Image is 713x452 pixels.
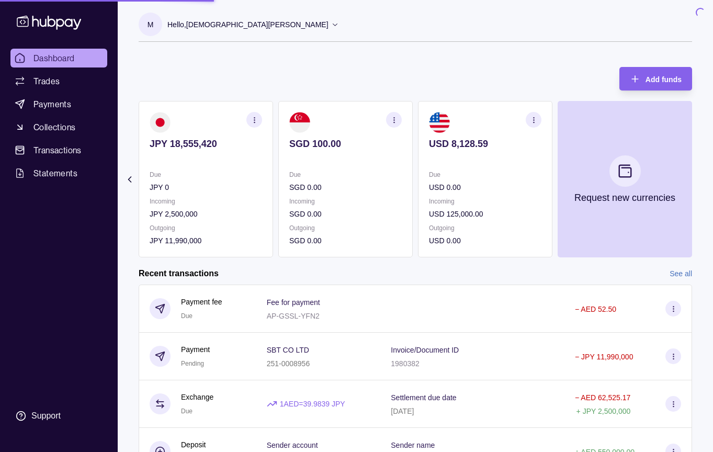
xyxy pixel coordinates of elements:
a: Payments [10,95,107,114]
p: USD 0.00 [429,182,541,193]
p: − AED 52.50 [575,305,616,313]
p: M [148,19,154,30]
span: Transactions [33,144,82,156]
p: [DATE] [391,407,414,415]
img: us [429,112,450,133]
button: Request new currencies [558,101,692,257]
p: Outgoing [150,222,262,234]
a: Statements [10,164,107,183]
p: Sender name [391,441,435,449]
p: Payment [181,344,210,355]
img: sg [289,112,310,133]
p: Incoming [429,196,541,207]
p: Outgoing [289,222,402,234]
p: Hello, [DEMOGRAPHIC_DATA][PERSON_NAME] [167,19,329,30]
span: Due [181,312,193,320]
p: AP-GSSL-YFN2 [267,312,320,320]
p: JPY 11,990,000 [150,235,262,246]
p: SBT CO LTD [267,346,309,354]
span: Dashboard [33,52,75,64]
p: Settlement due date [391,393,456,402]
span: Pending [181,360,204,367]
h2: Recent transactions [139,268,219,279]
span: Add funds [646,75,682,84]
p: USD 125,000.00 [429,208,541,220]
span: Collections [33,121,75,133]
p: SGD 100.00 [289,138,402,150]
span: Statements [33,167,77,179]
p: USD 8,128.59 [429,138,541,150]
p: 251-0008956 [267,359,310,368]
a: Trades [10,72,107,91]
a: Transactions [10,141,107,160]
p: SGD 0.00 [289,235,402,246]
p: SGD 0.00 [289,208,402,220]
a: See all [670,268,692,279]
p: JPY 0 [150,182,262,193]
p: Invoice/Document ID [391,346,459,354]
p: − JPY 11,990,000 [575,353,633,361]
p: JPY 18,555,420 [150,138,262,150]
p: + JPY 2,500,000 [576,407,631,415]
p: Request new currencies [574,192,675,204]
span: Trades [33,75,60,87]
p: Payment fee [181,296,222,308]
span: Payments [33,98,71,110]
a: Collections [10,118,107,137]
p: 1 AED = 39.9839 JPY [280,398,345,410]
p: Outgoing [429,222,541,234]
p: JPY 2,500,000 [150,208,262,220]
p: Due [429,169,541,180]
p: Due [289,169,402,180]
span: Due [181,408,193,415]
button: Add funds [619,67,692,91]
a: Support [10,405,107,427]
p: Sender account [267,441,318,449]
p: Incoming [289,196,402,207]
p: Exchange [181,391,213,403]
img: jp [150,112,171,133]
p: Incoming [150,196,262,207]
p: Deposit [181,439,206,450]
div: Support [31,410,61,422]
a: Dashboard [10,49,107,67]
p: Due [150,169,262,180]
p: 1980382 [391,359,420,368]
p: USD 0.00 [429,235,541,246]
p: Fee for payment [267,298,320,307]
p: SGD 0.00 [289,182,402,193]
p: − AED 62,525.17 [575,393,630,402]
